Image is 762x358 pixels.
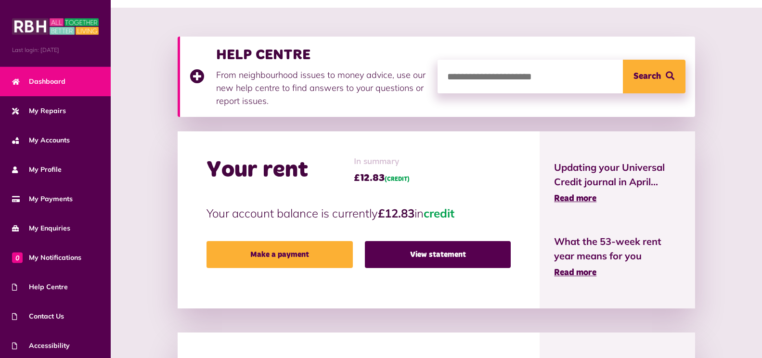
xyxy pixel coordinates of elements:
a: Updating your Universal Credit journal in April... Read more [554,160,680,205]
span: Help Centre [12,282,68,292]
span: £12.83 [354,171,410,185]
a: View statement [365,241,511,268]
button: Search [623,60,685,93]
span: My Profile [12,165,62,175]
span: Read more [554,194,596,203]
p: Your account balance is currently in [207,205,511,222]
span: My Notifications [12,253,81,263]
h2: Your rent [207,156,308,184]
span: My Accounts [12,135,70,145]
span: My Payments [12,194,73,204]
span: My Repairs [12,106,66,116]
span: What the 53-week rent year means for you [554,234,680,263]
span: Contact Us [12,311,64,321]
span: Updating your Universal Credit journal in April... [554,160,680,189]
strong: £12.83 [378,206,414,220]
h3: HELP CENTRE [216,46,428,64]
span: Read more [554,268,596,277]
a: What the 53-week rent year means for you Read more [554,234,680,280]
span: Dashboard [12,77,65,87]
img: MyRBH [12,17,99,36]
span: My Enquiries [12,223,70,233]
span: 0 [12,252,23,263]
a: Make a payment [207,241,352,268]
span: (CREDIT) [385,177,410,182]
p: From neighbourhood issues to money advice, use our new help centre to find answers to your questi... [216,68,428,107]
span: Last login: [DATE] [12,46,99,54]
span: credit [424,206,454,220]
span: Accessibility [12,341,70,351]
span: Search [633,60,661,93]
span: In summary [354,155,410,168]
